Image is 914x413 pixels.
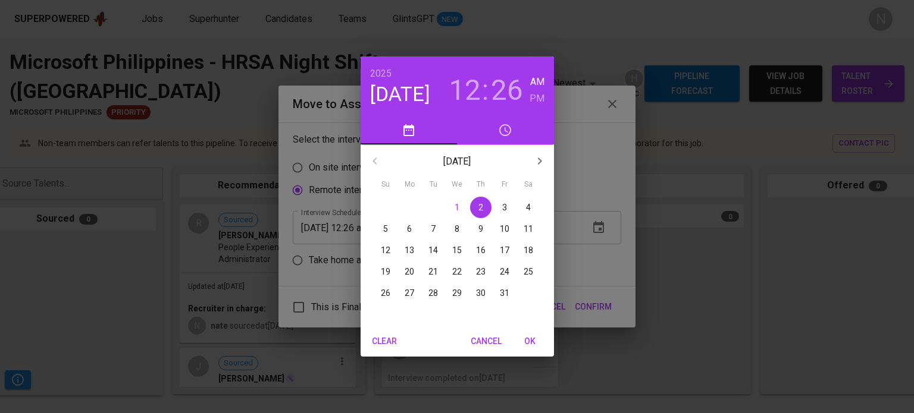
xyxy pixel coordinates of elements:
[516,334,544,349] span: OK
[399,218,420,239] button: 6
[494,261,515,282] button: 24
[449,74,481,107] button: 12
[422,218,444,239] button: 7
[500,287,509,299] p: 31
[452,287,462,299] p: 29
[494,179,515,191] span: Fr
[455,201,459,213] p: 1
[389,155,525,169] p: [DATE]
[500,266,509,278] p: 24
[381,287,390,299] p: 26
[399,239,420,261] button: 13
[375,282,396,304] button: 26
[446,239,468,261] button: 15
[494,218,515,239] button: 10
[428,287,438,299] p: 28
[494,239,515,261] button: 17
[370,82,430,107] button: [DATE]
[375,218,396,239] button: 5
[530,90,544,107] button: PM
[500,223,509,235] p: 10
[518,239,539,261] button: 18
[446,218,468,239] button: 8
[470,197,492,218] button: 2
[375,179,396,191] span: Su
[482,74,489,107] h3: :
[375,261,396,282] button: 19
[405,266,414,278] p: 20
[502,201,507,213] p: 3
[470,261,492,282] button: 23
[518,197,539,218] button: 4
[428,266,438,278] p: 21
[478,201,483,213] p: 2
[476,266,486,278] p: 23
[446,282,468,304] button: 29
[452,244,462,256] p: 15
[383,223,388,235] p: 5
[511,330,549,352] button: OK
[428,244,438,256] p: 14
[471,334,502,349] span: Cancel
[422,239,444,261] button: 14
[470,239,492,261] button: 16
[365,330,403,352] button: Clear
[370,65,392,82] button: 2025
[478,223,483,235] p: 9
[466,330,506,352] button: Cancel
[399,261,420,282] button: 20
[370,334,399,349] span: Clear
[470,218,492,239] button: 9
[526,201,531,213] p: 4
[491,74,523,107] button: 26
[405,287,414,299] p: 27
[470,282,492,304] button: 30
[399,282,420,304] button: 27
[476,287,486,299] p: 30
[422,179,444,191] span: Tu
[446,261,468,282] button: 22
[530,74,544,90] h6: AM
[524,266,533,278] p: 25
[524,223,533,235] p: 11
[500,244,509,256] p: 17
[494,282,515,304] button: 31
[524,244,533,256] p: 18
[476,244,486,256] p: 16
[518,218,539,239] button: 11
[381,266,390,278] p: 19
[518,179,539,191] span: Sa
[452,266,462,278] p: 22
[518,261,539,282] button: 25
[494,197,515,218] button: 3
[530,74,544,90] button: AM
[407,223,412,235] p: 6
[422,282,444,304] button: 28
[375,239,396,261] button: 12
[405,244,414,256] p: 13
[455,223,459,235] p: 8
[422,261,444,282] button: 21
[381,244,390,256] p: 12
[399,179,420,191] span: Mo
[431,223,436,235] p: 7
[446,197,468,218] button: 1
[446,179,468,191] span: We
[470,179,492,191] span: Th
